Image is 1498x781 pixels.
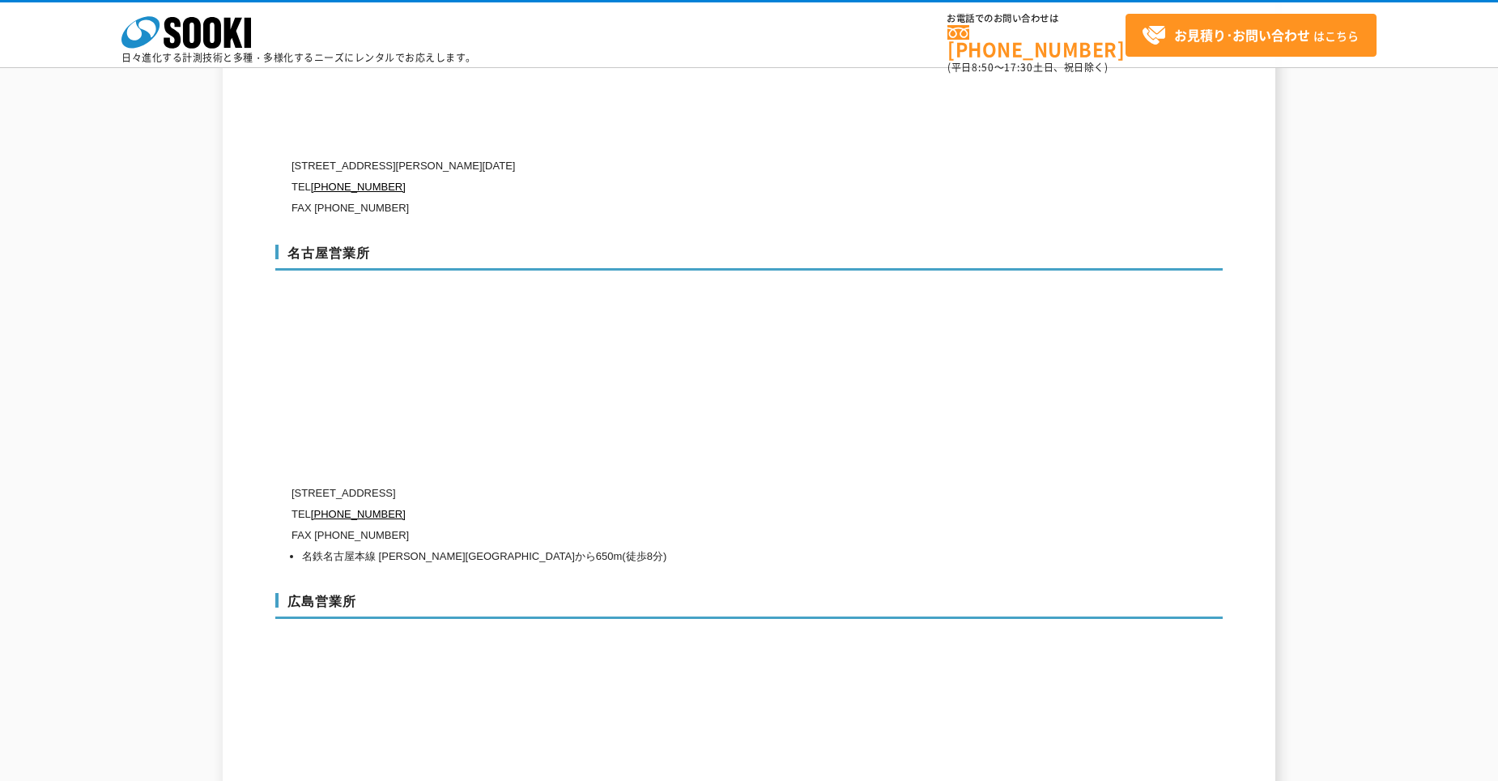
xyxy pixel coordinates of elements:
p: TEL [292,177,1069,198]
p: 日々進化する計測技術と多種・多様化するニーズにレンタルでお応えします。 [121,53,476,62]
h3: 広島営業所 [275,593,1223,619]
span: はこちら [1142,23,1359,48]
p: FAX [PHONE_NUMBER] [292,198,1069,219]
h3: 名古屋営業所 [275,245,1223,271]
p: FAX [PHONE_NUMBER] [292,525,1069,546]
a: [PHONE_NUMBER] [311,181,406,193]
p: [STREET_ADDRESS][PERSON_NAME][DATE] [292,156,1069,177]
span: お電話でのお問い合わせは [947,14,1126,23]
span: 17:30 [1004,60,1033,75]
a: お見積り･お問い合わせはこちら [1126,14,1377,57]
span: (平日 ～ 土日、祝日除く) [947,60,1108,75]
span: 8:50 [972,60,994,75]
li: 名鉄名古屋本線 [PERSON_NAME][GEOGRAPHIC_DATA]から650m(徒歩8分) [302,546,1069,567]
strong: お見積り･お問い合わせ [1174,25,1310,45]
p: TEL [292,504,1069,525]
p: [STREET_ADDRESS] [292,483,1069,504]
a: [PHONE_NUMBER] [311,508,406,520]
a: [PHONE_NUMBER] [947,25,1126,58]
